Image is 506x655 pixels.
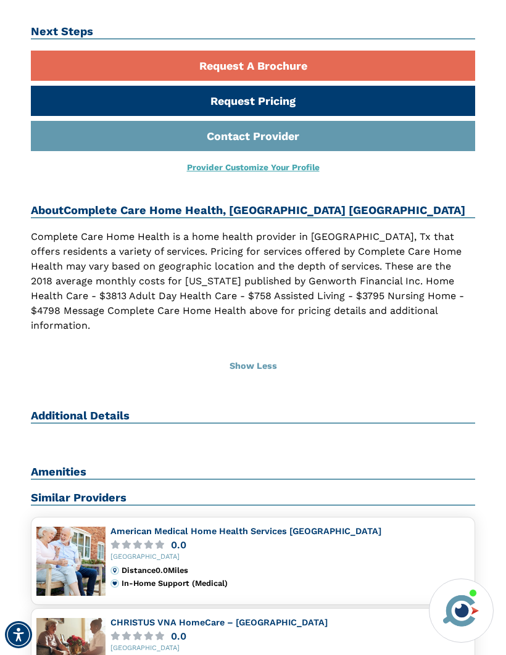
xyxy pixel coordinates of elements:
img: distance.svg [110,566,119,575]
a: American Medical Home Health Services [GEOGRAPHIC_DATA] [110,526,381,536]
a: 0.0 [110,540,470,550]
a: 0.0 [110,632,470,641]
div: 0.0 [171,540,186,550]
a: CHRISTUS VNA HomeCare – [GEOGRAPHIC_DATA] [110,617,328,627]
p: Complete Care Home Health is a home health provider in [GEOGRAPHIC_DATA], Tx that offers resident... [31,229,475,333]
a: Request Pricing [31,86,475,116]
a: Provider Customize Your Profile [187,162,320,172]
img: avatar [440,590,482,632]
h2: About Complete Care Home Health, [GEOGRAPHIC_DATA] [GEOGRAPHIC_DATA] [31,204,475,218]
div: In-Home Support (Medical) [122,579,470,588]
img: primary.svg [110,579,119,588]
div: Accessibility Menu [5,621,32,648]
div: Distance 0.0 Miles [122,566,470,575]
a: Request A Brochure [31,51,475,81]
h2: Similar Providers [31,491,475,506]
a: Contact Provider [31,121,475,151]
h2: Next Steps [31,25,475,39]
div: [GEOGRAPHIC_DATA] [110,645,470,653]
button: Show Less [31,353,475,380]
div: 0.0 [171,632,186,641]
div: [GEOGRAPHIC_DATA] [110,553,470,561]
h2: Amenities [31,465,475,480]
h2: Additional Details [31,409,475,424]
